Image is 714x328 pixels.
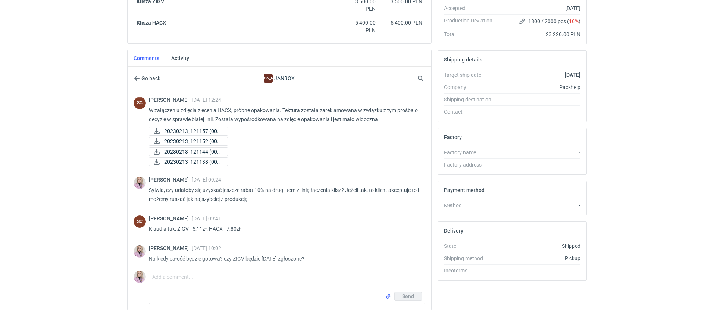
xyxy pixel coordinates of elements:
[164,148,222,156] span: 20230213_121144 (002...
[134,215,146,228] figcaption: SC
[444,255,498,262] div: Shipping method
[134,97,146,109] figcaption: SC
[149,97,192,103] span: [PERSON_NAME]
[498,108,580,116] div: -
[149,157,228,166] a: 20230213_121138 (002...
[134,215,146,228] div: Sylwia Cichórz
[149,137,228,146] a: 20230213_121152 (002...
[137,20,166,26] strong: Klisza HACX
[498,161,580,168] div: -
[444,134,462,140] h2: Factory
[149,215,192,221] span: [PERSON_NAME]
[444,96,498,103] div: Shipping destination
[444,17,498,26] div: Production Deviation
[192,215,221,221] span: [DATE] 09:41
[444,108,498,116] div: Contact
[149,127,228,136] a: 20230213_121157 (002...
[134,245,146,258] img: Klaudia Wiśniewska
[444,187,485,193] h2: Payment method
[444,228,463,234] h2: Delivery
[149,224,419,233] p: Klaudia tak, ZIGV - 5,11zł, HACX - 7,80zł
[134,177,146,189] img: Klaudia Wiśniewska
[134,97,146,109] div: Sylwia Cichórz
[149,106,419,124] p: W załączeniu zdjęcia zlecenia HACX, próbne opakowania. Tektura została zareklamowana w związku z ...
[444,31,498,38] div: Total
[149,147,223,156] div: 20230213_121144 (002).jpg
[498,31,580,38] div: 23 220.00 PLN
[134,271,146,283] img: Klaudia Wiśniewska
[264,74,273,83] div: JANBOX
[264,74,273,83] figcaption: [PERSON_NAME]
[382,19,422,26] div: 5 400.00 PLN
[444,267,498,274] div: Incoterms
[444,71,498,79] div: Target ship date
[518,17,527,26] button: Edit production Deviation
[394,292,422,301] button: Send
[444,161,498,168] div: Factory address
[498,255,580,262] div: Pickup
[192,177,221,183] span: [DATE] 09:24
[164,127,222,135] span: 20230213_121157 (002...
[164,137,222,145] span: 20230213_121152 (002...
[164,158,222,166] span: 20230213_121138 (002...
[149,147,228,156] a: 20230213_121144 (002...
[444,4,498,12] div: Accepted
[416,74,440,83] input: Search
[149,245,192,251] span: [PERSON_NAME]
[528,18,580,25] span: 1800 / 2000 pcs ( )
[444,57,482,63] h2: Shipping details
[444,83,498,91] div: Company
[498,83,580,91] div: Packhelp
[149,186,419,204] p: Sylwia, czy udałoby się uzyskać jeszcze rabat 10% na drugi item z linią łączenia klisz? Jeżeli ta...
[149,137,223,146] div: 20230213_121152 (002).jpg
[149,157,223,166] div: 20230213_121138 (002).jpg
[498,149,580,156] div: -
[569,18,579,24] span: 10%
[498,267,580,274] div: -
[402,294,414,299] span: Send
[171,50,189,66] a: Activity
[444,242,498,250] div: State
[218,74,341,83] div: JANBOX
[444,202,498,209] div: Method
[565,72,580,78] strong: [DATE]
[134,50,159,66] a: Comments
[192,245,221,251] span: [DATE] 10:02
[498,4,580,12] div: [DATE]
[444,149,498,156] div: Factory name
[134,74,161,83] button: Go back
[192,97,221,103] span: [DATE] 12:24
[149,127,223,136] div: 20230213_121157 (002).jpg
[149,177,192,183] span: [PERSON_NAME]
[498,242,580,250] div: Shipped
[498,202,580,209] div: -
[344,19,376,34] div: 5 400.00 PLN
[149,254,419,263] p: Na kiedy całość będzie gotowa? czy ZIGV będzie [DATE] zgłoszone?
[140,76,160,81] span: Go back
